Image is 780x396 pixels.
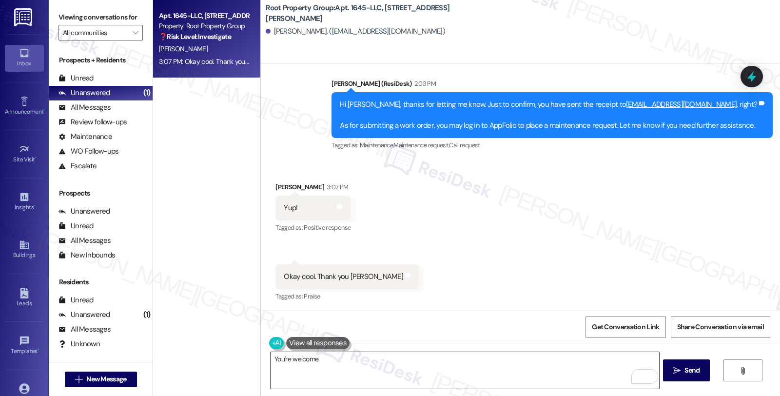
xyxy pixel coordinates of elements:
a: Site Visit • [5,141,44,167]
div: [PERSON_NAME] (ResiDesk) [331,79,773,92]
span: New Message [86,374,126,384]
a: Leads [5,285,44,311]
div: Escalate [58,161,97,171]
div: Unanswered [58,206,110,217]
div: 2:03 PM [412,79,436,89]
div: Unread [58,295,94,305]
span: Share Conversation via email [677,322,764,332]
span: Send [684,365,700,376]
span: • [43,107,45,114]
div: Apt. 1645-LLC, [STREET_ADDRESS][PERSON_NAME] [159,11,249,21]
i:  [739,367,746,375]
div: All Messages [58,324,111,335]
div: Unread [58,221,94,231]
a: [EMAIL_ADDRESS][DOMAIN_NAME] [626,99,737,109]
label: Viewing conversations for [58,10,143,25]
textarea: To enrich screen reader interactions, please activate Accessibility in Grammarly extension settings [271,352,659,389]
div: Unread [58,73,94,83]
div: Yup! [284,203,297,213]
i:  [673,367,681,375]
div: All Messages [58,236,111,246]
button: New Message [65,372,137,387]
div: [PERSON_NAME]. ([EMAIL_ADDRESS][DOMAIN_NAME]) [266,26,445,37]
i:  [75,376,82,383]
b: Root Property Group: Apt. 1645-LLC, [STREET_ADDRESS][PERSON_NAME] [266,3,461,24]
span: Maintenance , [360,141,393,149]
span: Positive response [304,223,351,232]
span: Praise [304,292,320,300]
div: (1) [141,85,153,100]
a: Inbox [5,45,44,71]
div: Tagged as: [331,138,773,152]
button: Get Conversation Link [585,316,665,338]
input: All communities [63,25,127,40]
span: • [38,346,39,353]
span: Call request [449,141,480,149]
div: Tagged as: [275,220,351,235]
div: Tagged as: [275,289,419,303]
div: 3:07 PM [324,182,348,192]
a: Templates • [5,333,44,359]
a: Buildings [5,237,44,263]
span: • [34,202,35,209]
div: Review follow-ups [58,117,127,127]
button: Share Conversation via email [671,316,770,338]
div: Maintenance [58,132,112,142]
i:  [133,29,138,37]
div: Okay cool. Thank you [PERSON_NAME] [284,272,403,282]
div: [PERSON_NAME] [275,182,351,196]
div: WO Follow-ups [58,146,118,157]
div: Residents [49,277,153,287]
a: Insights • [5,189,44,215]
div: Property: Root Property Group [159,21,249,31]
div: All Messages [58,102,111,113]
div: Unanswered [58,88,110,98]
span: Maintenance request , [393,141,449,149]
div: Prospects + Residents [49,55,153,65]
div: New Inbounds [58,250,115,260]
span: Get Conversation Link [592,322,659,332]
div: (1) [141,307,153,322]
strong: ❓ Risk Level: Investigate [159,32,231,41]
button: Send [663,359,710,381]
div: Unknown [58,339,100,349]
div: Unanswered [58,310,110,320]
img: ResiDesk Logo [14,8,34,26]
div: Hi [PERSON_NAME], thanks for letting me know. Just to confirm, you have sent the receipt to , rig... [340,99,757,131]
span: • [35,155,37,161]
div: Prospects [49,188,153,198]
span: [PERSON_NAME] [159,44,208,53]
div: 3:07 PM: Okay cool. Thank you [PERSON_NAME] [159,57,295,66]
